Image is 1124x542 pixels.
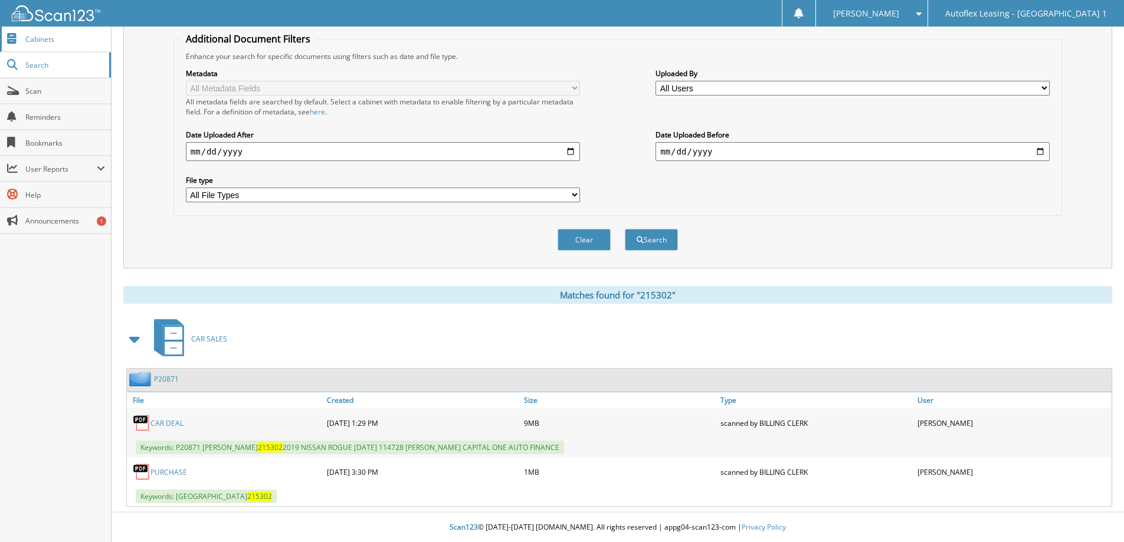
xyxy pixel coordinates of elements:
div: 9MB [521,411,718,435]
span: Autoflex Leasing - [GEOGRAPHIC_DATA] 1 [945,10,1107,17]
label: Date Uploaded Before [656,130,1050,140]
span: Scan [25,86,105,96]
div: © [DATE]-[DATE] [DOMAIN_NAME]. All rights reserved | appg04-scan123-com | [112,513,1124,542]
img: folder2.png [129,372,154,386]
a: here [310,107,325,117]
label: Date Uploaded After [186,130,580,140]
input: start [186,142,580,161]
span: Keywords: P20871 [PERSON_NAME] 2019 NISSAN ROGUE [DATE] 114728 [PERSON_NAME] CAPITAL ONE AUTO FIN... [136,441,564,454]
label: Uploaded By [656,68,1050,78]
div: [PERSON_NAME] [915,411,1112,435]
a: File [127,392,324,408]
a: Type [717,392,915,408]
div: 1MB [521,460,718,484]
button: Search [625,229,678,251]
img: PDF.png [133,414,150,432]
div: Enhance your search for specific documents using filters such as date and file type. [180,51,1056,61]
span: [PERSON_NAME] [833,10,899,17]
span: Help [25,190,105,200]
a: PURCHASE [150,467,187,477]
div: All metadata fields are searched by default. Select a cabinet with metadata to enable filtering b... [186,97,580,117]
span: Scan123 [450,522,478,532]
a: Created [324,392,521,408]
label: Metadata [186,68,580,78]
span: Announcements [25,216,105,226]
a: CAR DEAL [150,418,183,428]
a: CAR SALES [147,316,227,362]
div: [PERSON_NAME] [915,460,1112,484]
iframe: Chat Widget [1065,485,1124,542]
span: User Reports [25,164,97,174]
legend: Additional Document Filters [180,32,316,45]
div: 1 [97,216,106,226]
span: Reminders [25,112,105,122]
span: 215302 [247,491,272,501]
span: Cabinets [25,34,105,44]
input: end [656,142,1050,161]
span: Bookmarks [25,138,105,148]
span: Search [25,60,103,70]
a: P20871 [154,374,179,384]
span: CAR SALES [191,334,227,344]
span: 215302 [258,442,283,452]
button: Clear [558,229,611,251]
div: [DATE] 3:30 PM [324,460,521,484]
div: scanned by BILLING CLERK [717,411,915,435]
a: Privacy Policy [742,522,786,532]
div: Matches found for "215302" [123,286,1112,304]
span: Keywords: [GEOGRAPHIC_DATA] [136,490,277,503]
a: Size [521,392,718,408]
div: scanned by BILLING CLERK [717,460,915,484]
img: scan123-logo-white.svg [12,5,100,21]
label: File type [186,175,580,185]
img: PDF.png [133,463,150,481]
a: User [915,392,1112,408]
div: [DATE] 1:29 PM [324,411,521,435]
